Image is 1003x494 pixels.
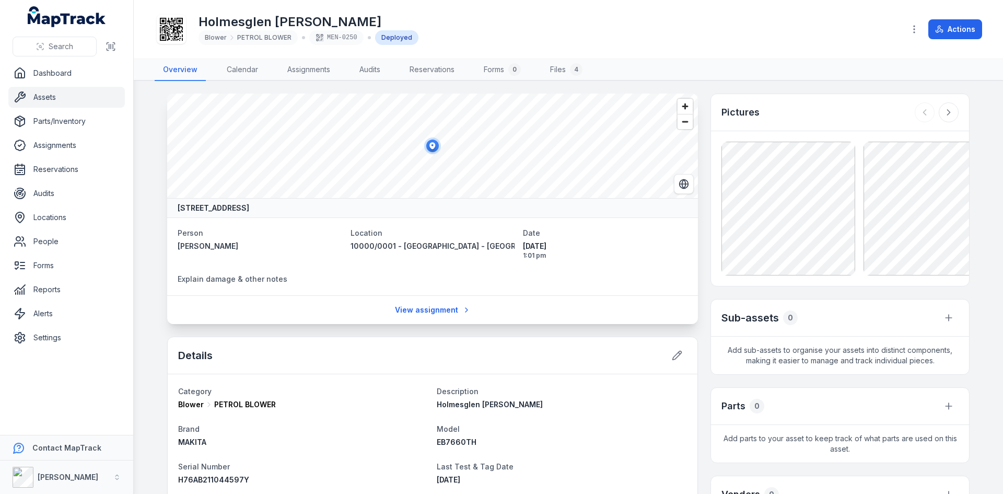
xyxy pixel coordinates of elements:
[437,462,514,471] span: Last Test & Tag Date
[678,114,693,129] button: Zoom out
[437,387,479,396] span: Description
[750,399,764,413] div: 0
[38,473,98,481] strong: [PERSON_NAME]
[178,475,249,484] span: H76AB211044597Y
[178,348,213,363] h2: Details
[542,59,591,81] a: Files4
[437,475,460,484] span: [DATE]
[437,424,460,433] span: Model
[178,424,200,433] span: Brand
[375,30,418,45] div: Deployed
[351,228,382,237] span: Location
[721,399,745,413] h3: Parts
[570,63,582,76] div: 4
[523,251,687,260] span: 1:01 pm
[28,6,106,27] a: MapTrack
[401,59,463,81] a: Reservations
[711,425,969,463] span: Add parts to your asset to keep track of what parts are used on this asset.
[279,59,339,81] a: Assignments
[351,242,562,250] span: 10000/0001 - [GEOGRAPHIC_DATA] - [GEOGRAPHIC_DATA]
[178,399,204,410] span: Blower
[8,183,125,204] a: Audits
[437,475,460,484] time: 5/13/25, 12:25:00 AM
[167,94,698,198] canvas: Map
[721,311,779,325] h2: Sub-assets
[178,438,206,446] span: MAKITA
[783,311,798,325] div: 0
[8,279,125,300] a: Reports
[8,231,125,252] a: People
[8,159,125,180] a: Reservations
[178,228,203,237] span: Person
[8,87,125,108] a: Assets
[523,241,687,260] time: 11/25/2024, 1:01:55 PM
[8,303,125,324] a: Alerts
[437,400,543,409] span: Holmesglen [PERSON_NAME]
[523,228,540,237] span: Date
[13,37,97,56] button: Search
[437,438,476,446] span: EB7660TH
[8,327,125,348] a: Settings
[8,207,125,228] a: Locations
[218,59,266,81] a: Calendar
[8,111,125,132] a: Parts/Inventory
[8,255,125,276] a: Forms
[508,63,521,76] div: 0
[351,241,515,251] a: 10000/0001 - [GEOGRAPHIC_DATA] - [GEOGRAPHIC_DATA]
[49,41,73,52] span: Search
[928,19,982,39] button: Actions
[237,33,291,42] span: PETROL BLOWER
[178,203,249,213] strong: [STREET_ADDRESS]
[178,241,342,251] a: [PERSON_NAME]
[178,387,212,396] span: Category
[178,462,230,471] span: Serial Number
[205,33,227,42] span: Blower
[678,99,693,114] button: Zoom in
[178,274,287,283] span: Explain damage & other notes
[199,14,418,30] h1: Holmesglen [PERSON_NAME]
[309,30,364,45] div: MEN-0250
[388,300,477,320] a: View assignment
[155,59,206,81] a: Overview
[475,59,529,81] a: Forms0
[8,135,125,156] a: Assignments
[674,174,694,194] button: Switch to Satellite View
[8,63,125,84] a: Dashboard
[721,105,760,120] h3: Pictures
[711,337,969,374] span: Add sub-assets to organise your assets into distinct components, making it easier to manage and t...
[523,241,687,251] span: [DATE]
[351,59,389,81] a: Audits
[214,399,276,410] span: PETROL BLOWER
[32,443,101,452] strong: Contact MapTrack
